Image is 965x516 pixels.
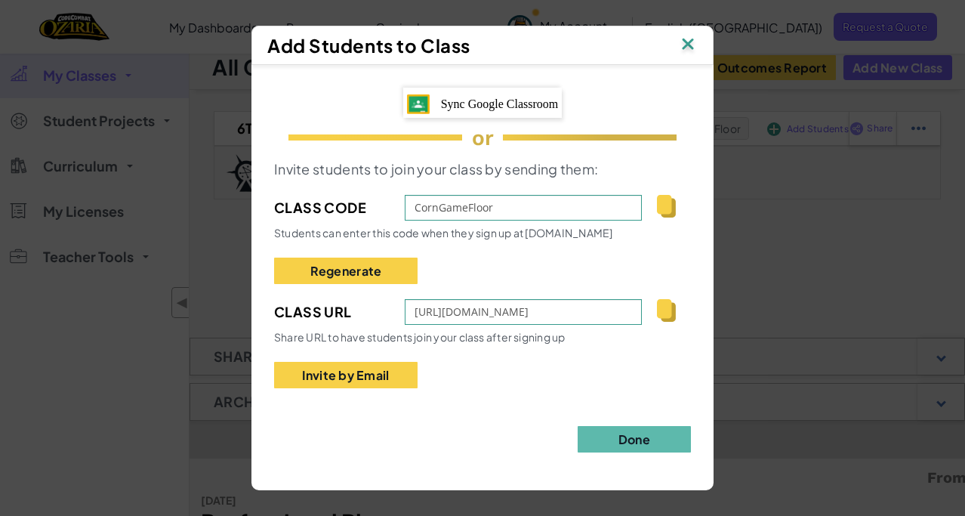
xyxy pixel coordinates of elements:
[274,258,418,284] button: Regenerate
[267,34,470,57] span: Add Students to Class
[472,125,494,150] span: or
[657,195,676,218] img: IconCopy.svg
[274,301,390,323] span: Class Url
[274,196,390,219] span: Class Code
[657,299,676,322] img: IconCopy.svg
[407,94,430,114] img: IconGoogleClassroom.svg
[578,426,691,453] button: Done
[274,226,613,239] span: Students can enter this code when they sign up at [DOMAIN_NAME]
[274,160,598,178] span: Invite students to join your class by sending them:
[678,34,698,57] img: IconClose.svg
[441,97,559,110] span: Sync Google Classroom
[274,330,566,344] span: Share URL to have students join your class after signing up
[274,362,418,388] button: Invite by Email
